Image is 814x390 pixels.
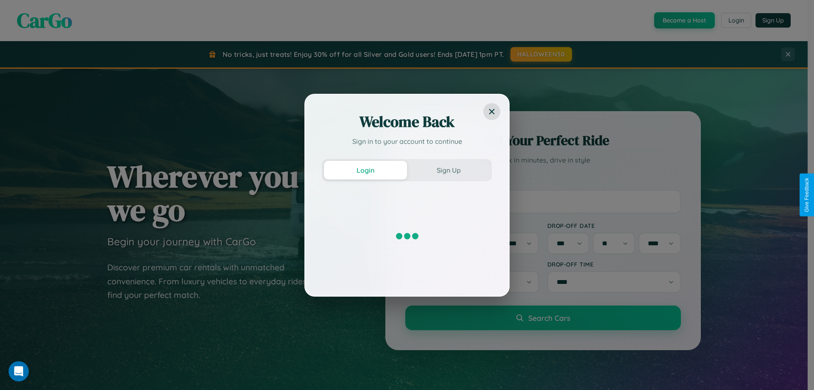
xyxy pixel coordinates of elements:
h2: Welcome Back [322,112,492,132]
iframe: Intercom live chat [8,361,29,382]
p: Sign in to your account to continue [322,136,492,146]
div: Give Feedback [804,178,810,212]
button: Sign Up [407,161,490,180]
button: Login [324,161,407,180]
